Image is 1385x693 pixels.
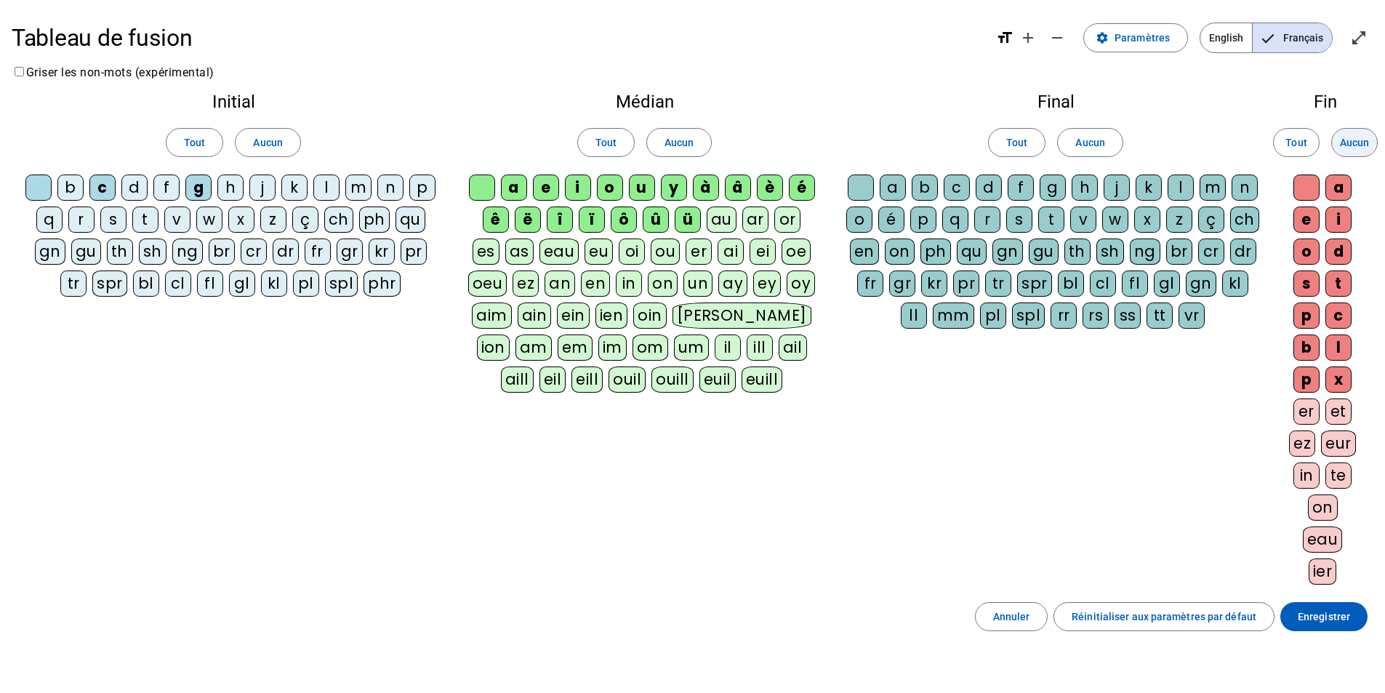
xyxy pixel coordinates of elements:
[1293,398,1320,425] div: er
[1350,29,1368,47] mat-icon: open_in_full
[1293,335,1320,361] div: b
[15,67,24,76] input: Griser les non-mots (expérimental)
[1325,175,1352,201] div: a
[1136,175,1162,201] div: k
[571,366,603,393] div: eill
[953,271,979,297] div: pr
[1309,558,1337,585] div: ier
[609,366,646,393] div: ouil
[558,335,593,361] div: em
[483,207,509,233] div: ê
[901,303,927,329] div: ll
[1130,239,1160,265] div: ng
[921,271,947,297] div: kr
[1051,303,1077,329] div: rr
[1154,271,1180,297] div: gl
[1293,366,1320,393] div: p
[598,335,627,361] div: im
[1200,23,1333,53] mat-button-toggle-group: Language selection
[1285,134,1306,151] span: Tout
[718,239,744,265] div: ai
[305,239,331,265] div: fr
[1029,239,1059,265] div: gu
[633,303,667,329] div: oin
[944,175,970,201] div: c
[260,207,286,233] div: z
[153,175,180,201] div: f
[249,175,276,201] div: j
[975,602,1048,631] button: Annuler
[121,175,148,201] div: d
[585,239,613,265] div: eu
[942,207,968,233] div: q
[539,366,566,393] div: eil
[292,207,318,233] div: ç
[693,175,719,201] div: à
[1298,608,1350,625] span: Enregistrer
[1070,207,1096,233] div: v
[293,271,319,297] div: pl
[651,239,680,265] div: ou
[107,239,133,265] div: th
[1293,462,1320,489] div: in
[313,175,340,201] div: l
[139,239,166,265] div: sh
[533,175,559,201] div: e
[1293,207,1320,233] div: e
[1230,207,1259,233] div: ch
[782,239,811,265] div: oe
[1043,23,1072,52] button: Diminuer la taille de la police
[1096,31,1109,44] mat-icon: settings
[1096,239,1124,265] div: sh
[545,271,575,297] div: an
[1293,239,1320,265] div: o
[1006,134,1027,151] span: Tout
[1200,23,1252,52] span: English
[980,303,1006,329] div: pl
[595,303,628,329] div: ien
[880,175,906,201] div: a
[1038,207,1064,233] div: t
[1222,271,1248,297] div: kl
[518,303,552,329] div: ain
[750,239,776,265] div: ei
[92,271,127,297] div: spr
[675,207,701,233] div: ü
[577,128,635,157] button: Tout
[472,303,512,329] div: aim
[912,175,938,201] div: b
[1134,207,1160,233] div: x
[501,366,534,393] div: aill
[1012,303,1045,329] div: spl
[1200,175,1226,201] div: m
[501,175,527,201] div: a
[1008,175,1034,201] div: f
[1325,398,1352,425] div: et
[1083,303,1109,329] div: rs
[889,271,915,297] div: gr
[1344,23,1373,52] button: Entrer en plein écran
[1006,207,1032,233] div: s
[1325,335,1352,361] div: l
[513,271,539,297] div: ez
[1075,134,1104,151] span: Aucun
[12,15,984,61] h1: Tableau de fusion
[1321,430,1356,457] div: eur
[60,271,87,297] div: tr
[707,207,736,233] div: au
[976,175,1002,201] div: d
[1168,175,1194,201] div: l
[579,207,605,233] div: ï
[1017,271,1052,297] div: spr
[57,175,84,201] div: b
[1072,608,1256,625] span: Réinitialiser aux paramètres par défaut
[661,175,687,201] div: y
[228,207,254,233] div: x
[993,608,1030,625] span: Annuler
[846,207,872,233] div: o
[165,271,191,297] div: cl
[686,239,712,265] div: er
[665,134,694,151] span: Aucun
[1040,175,1066,201] div: g
[885,239,915,265] div: on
